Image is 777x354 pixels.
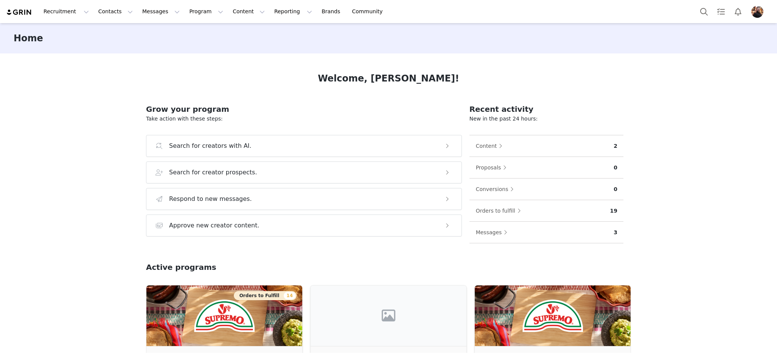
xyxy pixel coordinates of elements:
[614,164,617,172] p: 0
[146,161,462,183] button: Search for creator prospects.
[169,141,252,150] h3: Search for creators with AI.
[614,142,617,150] p: 2
[476,226,511,238] button: Messages
[270,3,317,20] button: Reporting
[228,3,269,20] button: Content
[185,3,228,20] button: Program
[469,115,623,123] p: New in the past 24 hours:
[614,185,617,193] p: 0
[476,183,518,195] button: Conversions
[146,103,462,115] h2: Grow your program
[94,3,137,20] button: Contacts
[475,285,631,346] img: 16db11bf-fcf8-4f8e-b5ea-f6644c195295.png
[317,3,347,20] a: Brands
[476,140,507,152] button: Content
[713,3,729,20] a: Tasks
[610,207,617,215] p: 19
[6,9,33,16] img: grin logo
[469,103,623,115] h2: Recent activity
[476,205,525,217] button: Orders to fulfill
[169,194,252,204] h3: Respond to new messages.
[730,3,746,20] button: Notifications
[146,188,462,210] button: Respond to new messages.
[39,3,93,20] button: Recruitment
[169,168,257,177] h3: Search for creator prospects.
[146,115,462,123] p: Take action with these steps:
[138,3,184,20] button: Messages
[476,161,511,174] button: Proposals
[14,31,43,45] h3: Home
[146,135,462,157] button: Search for creators with AI.
[234,291,297,300] button: Orders to Fulfill14
[146,285,302,346] img: 16db11bf-fcf8-4f8e-b5ea-f6644c195295.png
[747,6,771,18] button: Profile
[169,221,260,230] h3: Approve new creator content.
[348,3,391,20] a: Community
[696,3,712,20] button: Search
[146,262,216,273] h2: Active programs
[751,6,763,18] img: 43c9f41a-b43c-48fc-839a-a54b02786c64.jpg
[146,215,462,237] button: Approve new creator content.
[614,229,617,237] p: 3
[318,72,459,85] h1: Welcome, [PERSON_NAME]!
